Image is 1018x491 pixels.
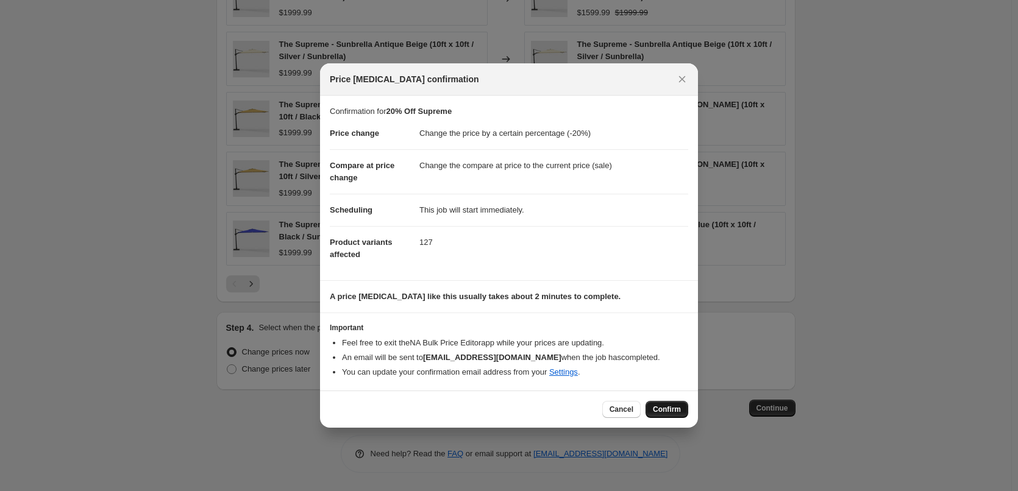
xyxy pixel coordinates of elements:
[330,129,379,138] span: Price change
[549,367,578,376] a: Settings
[419,226,688,258] dd: 127
[646,401,688,418] button: Confirm
[610,404,633,414] span: Cancel
[386,107,452,116] b: 20% Off Supreme
[674,71,691,88] button: Close
[330,161,394,182] span: Compare at price change
[330,73,479,85] span: Price [MEDICAL_DATA] confirmation
[342,337,688,349] li: Feel free to exit the NA Bulk Price Editor app while your prices are updating.
[342,366,688,378] li: You can update your confirmation email address from your .
[330,205,372,214] span: Scheduling
[330,238,393,259] span: Product variants affected
[419,118,688,149] dd: Change the price by a certain percentage (-20%)
[423,353,561,362] b: [EMAIL_ADDRESS][DOMAIN_NAME]
[330,292,621,301] b: A price [MEDICAL_DATA] like this usually takes about 2 minutes to complete.
[330,323,688,333] h3: Important
[653,404,681,414] span: Confirm
[419,149,688,182] dd: Change the compare at price to the current price (sale)
[419,194,688,226] dd: This job will start immediately.
[330,105,688,118] p: Confirmation for
[602,401,641,418] button: Cancel
[342,351,688,364] li: An email will be sent to when the job has completed .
